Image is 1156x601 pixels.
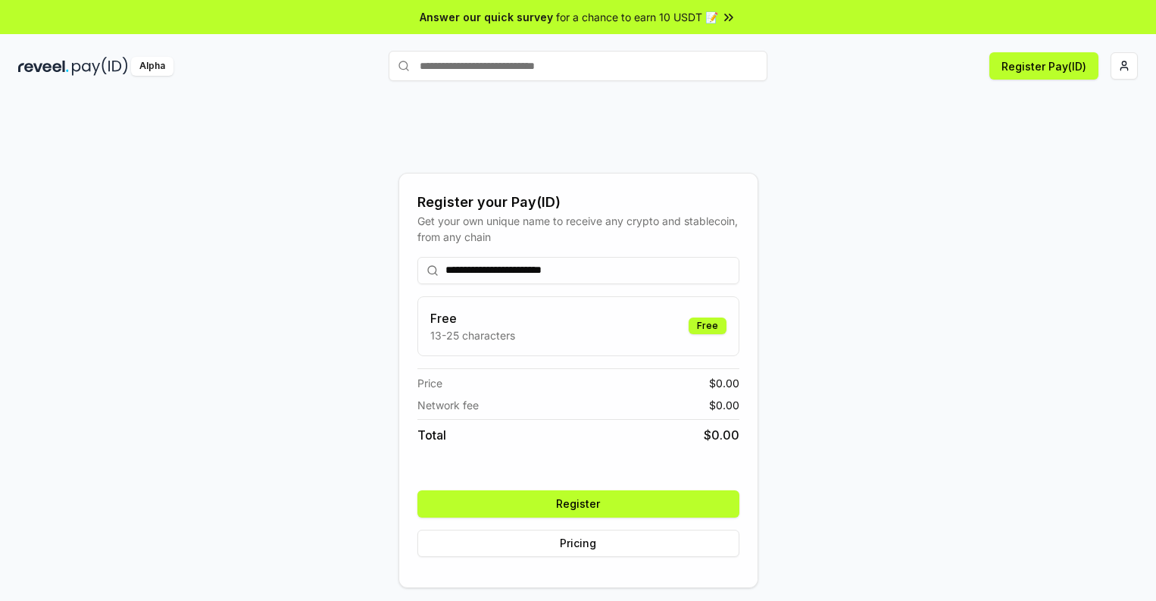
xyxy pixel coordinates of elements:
[417,490,739,518] button: Register
[989,52,1098,80] button: Register Pay(ID)
[417,426,446,444] span: Total
[417,530,739,557] button: Pricing
[430,309,515,327] h3: Free
[18,57,69,76] img: reveel_dark
[417,375,442,391] span: Price
[689,318,726,334] div: Free
[430,327,515,343] p: 13-25 characters
[72,57,128,76] img: pay_id
[709,375,739,391] span: $ 0.00
[417,192,739,213] div: Register your Pay(ID)
[417,397,479,413] span: Network fee
[709,397,739,413] span: $ 0.00
[420,9,553,25] span: Answer our quick survey
[704,426,739,444] span: $ 0.00
[417,213,739,245] div: Get your own unique name to receive any crypto and stablecoin, from any chain
[556,9,718,25] span: for a chance to earn 10 USDT 📝
[131,57,173,76] div: Alpha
